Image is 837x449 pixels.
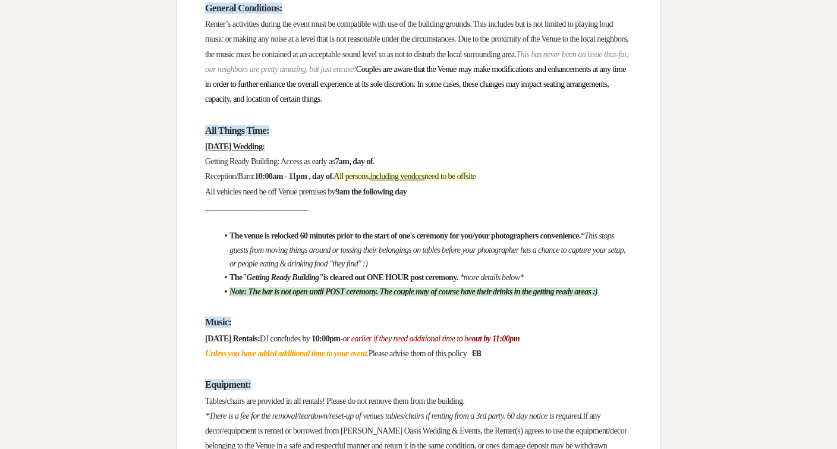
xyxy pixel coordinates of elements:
[335,187,407,196] strong: 9am the following day
[260,334,310,343] span: DJ concludes by
[470,347,482,360] span: EB
[254,172,333,181] strong: 10:00am - 11pm , day of.
[205,50,630,74] em: This has never been an issue thus far, our neighbors are pretty amazing, but just encase!
[311,334,342,343] strong: 10:00pm-
[471,334,520,343] em: out by 11:00pm
[205,20,630,58] span: Renter’s activities during the event must be compatible with use of the building/grounds. This in...
[229,287,597,296] em: Note: The bar is not open until POST ceremony. The couple may of course have their drinks in the ...
[205,379,251,390] strong: Equipment:
[229,273,460,282] strong: The is cleared out ONE HOUR post ceremony.
[460,273,523,282] em: *more details below*
[205,334,260,343] strong: [DATE] Rentals:
[424,172,476,181] span: need to be offsite
[205,172,254,181] span: Reception/Barn:
[242,273,323,282] em: "Getting Ready Building"
[205,316,231,328] strong: Music:
[205,397,464,406] span: Tables/chairs are provided in all rentals! Please do not remove them from the building.
[205,187,335,196] span: All vehicles need be off Venue premises by
[229,231,627,268] em: *This stops guests from moving things around or tossing their belongings on tables before your ph...
[335,157,374,166] strong: 7am, day of.
[205,412,583,420] em: *There is a fee for the removal/teardown/reset-up of venues tables/chairs if renting from a 3rd p...
[370,172,424,181] u: including vendors
[205,349,369,358] em: Unless you have added additional time to your event.
[369,349,467,358] span: Please advise them of this policy
[342,334,471,343] em: or earlier if they need additional time to be
[205,2,282,14] strong: General Conditions:
[205,65,628,103] span: Couples are aware that the Venue may make modifications and enhancements at any time in order to ...
[205,142,265,151] u: [DATE] Wedding:
[229,231,580,240] strong: The venue is relocked 60 minutes prior to the start of one's ceremony for you/your photographers ...
[205,202,309,211] span: ___________________________
[334,172,370,181] span: All persons,
[205,125,269,136] strong: All Things Time:
[205,157,335,166] span: Getting Ready Building: Access as early as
